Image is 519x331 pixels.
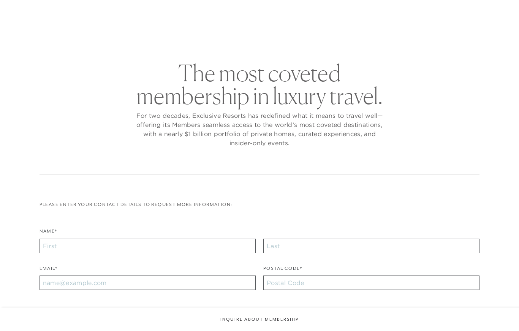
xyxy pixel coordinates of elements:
[40,228,57,239] label: Name*
[40,201,480,208] p: Please enter your contact details to request more information:
[263,265,302,276] label: Postal Code*
[40,239,256,253] input: First
[134,111,385,147] p: For two decades, Exclusive Resorts has redefined what it means to travel well—offering its Member...
[40,276,256,290] input: name@example.com
[263,239,479,253] input: Last
[40,265,57,276] label: Email*
[487,9,497,14] button: Open navigation
[134,62,385,107] h2: The most coveted membership in luxury travel.
[263,276,479,290] input: Postal Code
